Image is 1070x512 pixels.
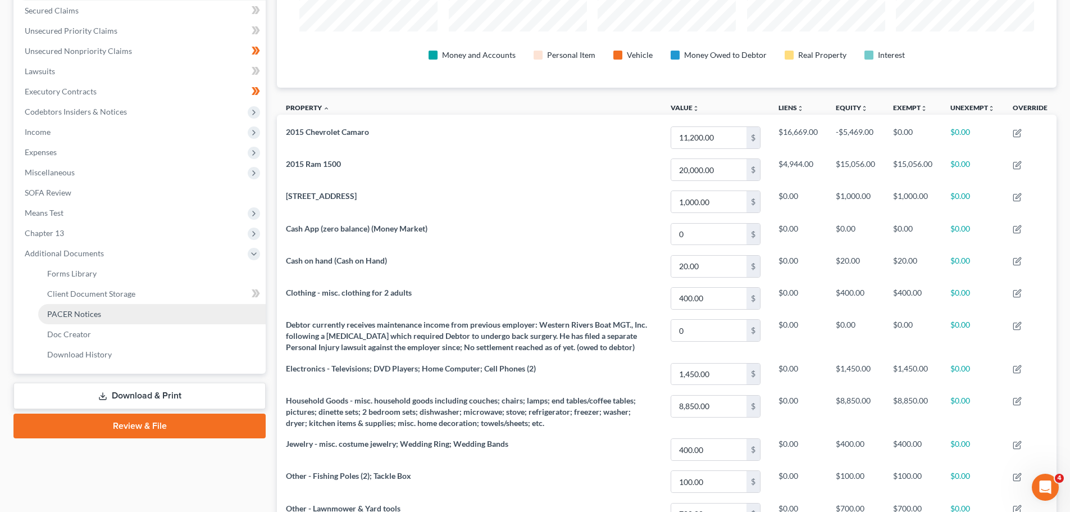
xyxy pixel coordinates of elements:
[884,314,941,357] td: $0.00
[16,183,266,203] a: SOFA Review
[286,159,341,169] span: 2015 Ram 1500
[827,218,884,250] td: $0.00
[286,364,536,373] span: Electronics - Televisions; DVD Players; Home Computer; Cell Phones (2)
[884,218,941,250] td: $0.00
[671,224,746,245] input: 0.00
[827,250,884,282] td: $20.00
[941,390,1004,433] td: $0.00
[286,256,387,265] span: Cash on hand (Cash on Hand)
[770,154,827,186] td: $4,944.00
[941,433,1004,465] td: $0.00
[547,49,595,61] div: Personal Item
[16,81,266,102] a: Executory Contracts
[38,264,266,284] a: Forms Library
[25,127,51,137] span: Income
[746,159,760,180] div: $
[671,364,746,385] input: 0.00
[746,191,760,212] div: $
[25,6,79,15] span: Secured Claims
[827,466,884,498] td: $100.00
[25,87,97,96] span: Executory Contracts
[286,471,411,481] span: Other - Fishing Poles (2); Tackle Box
[13,383,266,409] a: Download & Print
[746,224,760,245] div: $
[941,250,1004,282] td: $0.00
[47,309,101,319] span: PACER Notices
[25,66,55,76] span: Lawsuits
[950,103,995,112] a: Unexemptunfold_more
[1004,97,1057,122] th: Override
[286,439,508,448] span: Jewelry - misc. costume jewelry; Wedding Ring; Wedding Bands
[770,121,827,153] td: $16,669.00
[746,288,760,309] div: $
[671,288,746,309] input: 0.00
[827,121,884,153] td: -$5,469.00
[770,250,827,282] td: $0.00
[827,154,884,186] td: $15,056.00
[25,208,63,218] span: Means Test
[47,269,97,278] span: Forms Library
[16,61,266,81] a: Lawsuits
[746,320,760,341] div: $
[878,49,905,61] div: Interest
[286,103,330,112] a: Property expand_less
[286,396,636,428] span: Household Goods - misc. household goods including couches; chairs; lamps; end tables/coffee table...
[884,282,941,314] td: $400.00
[770,218,827,250] td: $0.00
[770,186,827,218] td: $0.00
[893,103,927,112] a: Exemptunfold_more
[671,127,746,148] input: 0.00
[16,41,266,61] a: Unsecured Nonpriority Claims
[941,358,1004,390] td: $0.00
[941,466,1004,498] td: $0.00
[770,358,827,390] td: $0.00
[38,345,266,365] a: Download History
[770,314,827,357] td: $0.00
[693,105,699,112] i: unfold_more
[778,103,804,112] a: Liensunfold_more
[884,390,941,433] td: $8,850.00
[25,147,57,157] span: Expenses
[941,282,1004,314] td: $0.00
[13,414,266,438] a: Review & File
[827,186,884,218] td: $1,000.00
[25,107,127,116] span: Codebtors Insiders & Notices
[884,186,941,218] td: $1,000.00
[884,433,941,465] td: $400.00
[1032,474,1059,501] iframe: Intercom live chat
[16,1,266,21] a: Secured Claims
[941,154,1004,186] td: $0.00
[941,314,1004,357] td: $0.00
[746,471,760,492] div: $
[770,390,827,433] td: $0.00
[25,228,64,238] span: Chapter 13
[25,26,117,35] span: Unsecured Priority Claims
[47,329,91,339] span: Doc Creator
[827,314,884,357] td: $0.00
[884,121,941,153] td: $0.00
[770,282,827,314] td: $0.00
[746,256,760,277] div: $
[827,390,884,433] td: $8,850.00
[746,364,760,385] div: $
[47,289,135,298] span: Client Document Storage
[25,188,71,197] span: SOFA Review
[827,358,884,390] td: $1,450.00
[797,105,804,112] i: unfold_more
[671,191,746,212] input: 0.00
[16,21,266,41] a: Unsecured Priority Claims
[921,105,927,112] i: unfold_more
[836,103,868,112] a: Equityunfold_more
[861,105,868,112] i: unfold_more
[798,49,846,61] div: Real Property
[25,167,75,177] span: Miscellaneous
[286,320,647,352] span: Debtor currently receives maintenance income from previous employer: Western Rivers Boat MGT., In...
[38,324,266,345] a: Doc Creator
[47,350,112,359] span: Download History
[671,396,746,417] input: 0.00
[941,218,1004,250] td: $0.00
[770,466,827,498] td: $0.00
[884,250,941,282] td: $20.00
[442,49,516,61] div: Money and Accounts
[286,288,412,297] span: Clothing - misc. clothing for 2 adults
